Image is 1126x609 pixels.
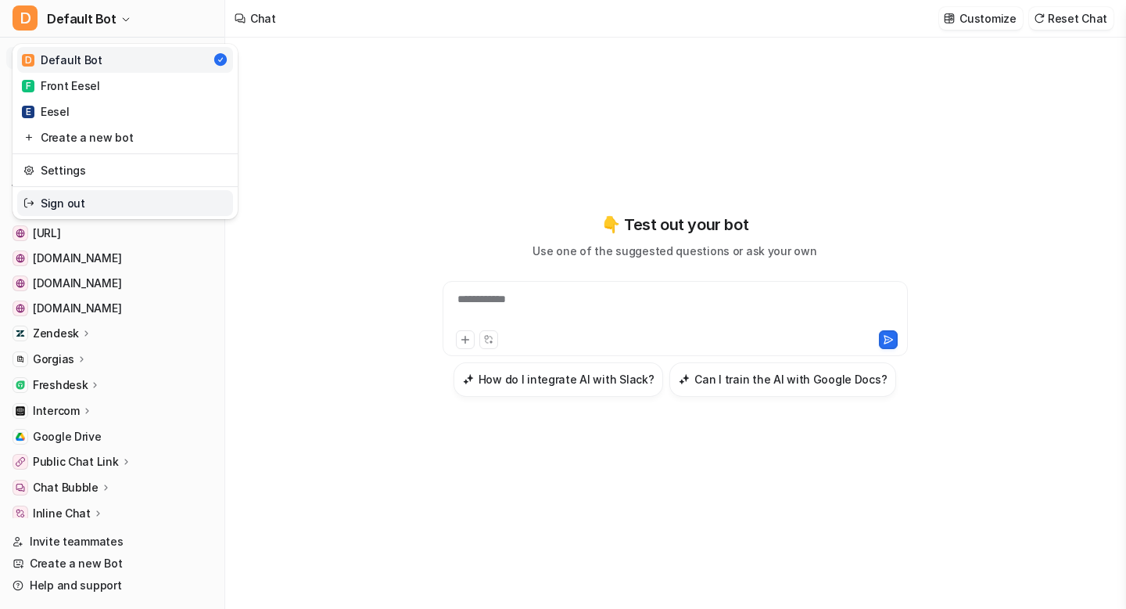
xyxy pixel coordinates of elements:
[13,44,238,219] div: DDefault Bot
[17,157,233,183] a: Settings
[23,129,34,146] img: reset
[17,190,233,216] a: Sign out
[22,54,34,67] span: D
[47,8,117,30] span: Default Bot
[22,77,100,94] div: Front Eesel
[23,162,34,178] img: reset
[22,52,102,68] div: Default Bot
[17,124,233,150] a: Create a new bot
[22,80,34,92] span: F
[13,5,38,31] span: D
[23,195,34,211] img: reset
[22,103,70,120] div: Eesel
[22,106,34,118] span: E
